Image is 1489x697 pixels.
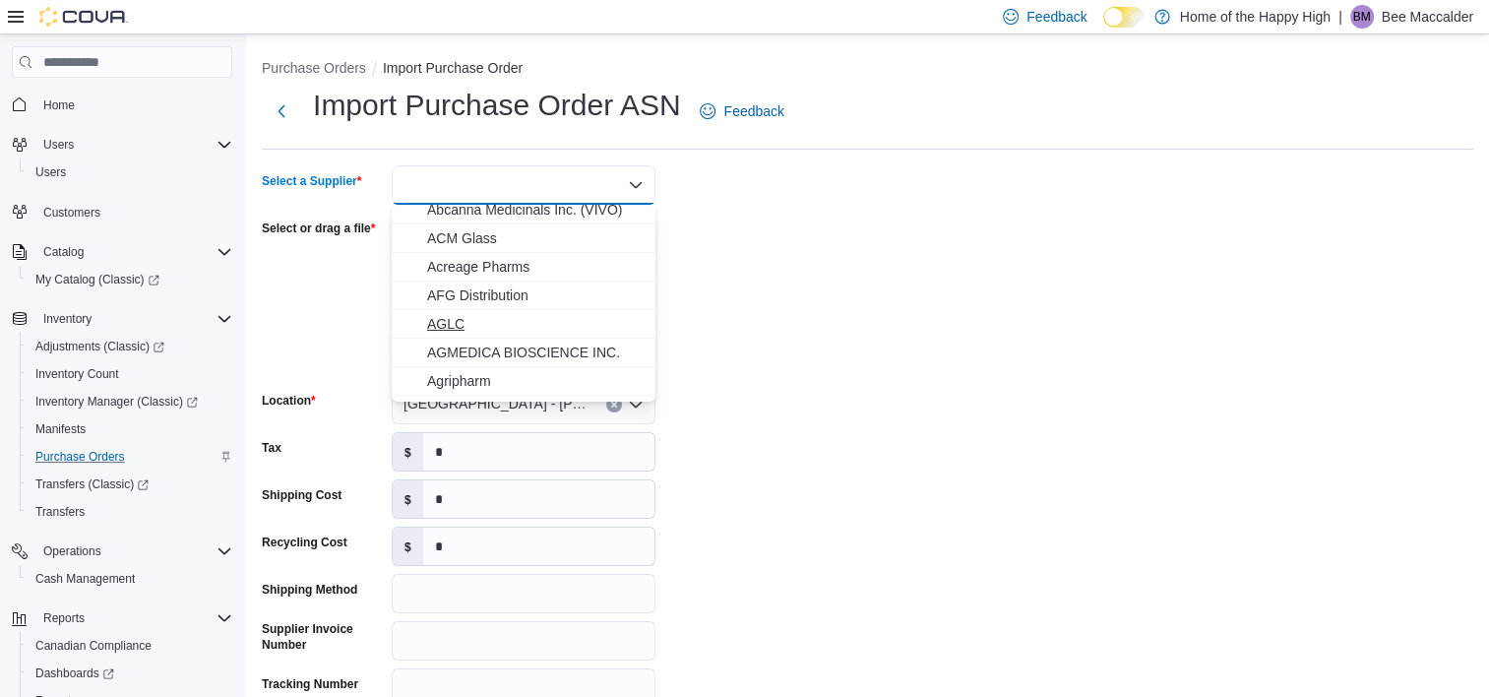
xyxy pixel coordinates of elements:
[35,394,198,410] span: Inventory Manager (Classic)
[28,473,232,496] span: Transfers (Classic)
[20,388,240,415] a: Inventory Manager (Classic)
[28,417,232,441] span: Manifests
[427,228,644,248] span: ACM Glass
[4,131,240,158] button: Users
[723,101,783,121] span: Feedback
[262,92,301,131] button: Next
[35,638,152,654] span: Canadian Compliance
[28,634,159,658] a: Canadian Compliance
[262,487,341,503] label: Shipping Cost
[262,440,281,456] label: Tax
[35,133,82,157] button: Users
[35,504,85,520] span: Transfers
[262,676,358,692] label: Tracking Number
[1350,5,1374,29] div: Bee Maccalder
[28,160,232,184] span: Users
[262,60,366,76] button: Purchase Orders
[35,240,232,264] span: Catalog
[43,311,92,327] span: Inventory
[1382,5,1473,29] p: Bee Maccalder
[28,662,122,685] a: Dashboards
[427,314,644,334] span: AGLC
[35,200,232,224] span: Customers
[35,449,125,465] span: Purchase Orders
[392,282,655,310] button: AFG Distribution
[262,173,361,189] label: Select a Supplier
[392,367,655,396] button: Agripharm
[427,343,644,362] span: AGMEDICA BIOSCIENCE INC.
[35,421,86,437] span: Manifests
[393,480,423,518] label: $
[692,92,791,131] a: Feedback
[4,538,240,565] button: Operations
[1026,7,1086,27] span: Feedback
[427,257,644,277] span: Acreage Pharms
[1103,28,1104,29] span: Dark Mode
[4,604,240,632] button: Reports
[35,240,92,264] button: Catalog
[43,543,101,559] span: Operations
[28,417,93,441] a: Manifests
[1338,5,1342,29] p: |
[393,433,423,471] label: $
[35,366,119,382] span: Inventory Count
[28,362,232,386] span: Inventory Count
[1353,5,1371,29] span: BM
[28,335,232,358] span: Adjustments (Classic)
[35,606,232,630] span: Reports
[43,244,84,260] span: Catalog
[392,396,655,424] button: Agro Greens
[20,158,240,186] button: Users
[28,362,127,386] a: Inventory Count
[28,662,232,685] span: Dashboards
[20,266,240,293] a: My Catalog (Classic)
[28,335,172,358] a: Adjustments (Classic)
[28,634,232,658] span: Canadian Compliance
[262,58,1473,82] nav: An example of EuiBreadcrumbs
[20,660,240,687] a: Dashboards
[403,392,587,415] span: [GEOGRAPHIC_DATA] - [PERSON_NAME][GEOGRAPHIC_DATA] - [GEOGRAPHIC_DATA]
[628,177,644,193] button: Close list of options
[43,205,100,221] span: Customers
[4,198,240,226] button: Customers
[628,397,644,412] button: Open list of options
[392,339,655,367] button: AGMEDICA BIOSCIENCE INC.
[43,610,85,626] span: Reports
[20,415,240,443] button: Manifests
[28,445,133,469] a: Purchase Orders
[20,443,240,471] button: Purchase Orders
[20,471,240,498] a: Transfers (Classic)
[4,305,240,333] button: Inventory
[35,307,99,331] button: Inventory
[35,164,66,180] span: Users
[28,567,143,591] a: Cash Management
[262,393,316,409] label: Location
[262,535,347,550] label: Recycling Cost
[606,397,622,412] button: Clear input
[39,7,128,27] img: Cova
[392,224,655,253] button: ACM Glass
[35,606,93,630] button: Reports
[20,565,240,593] button: Cash Management
[28,268,232,291] span: My Catalog (Classic)
[427,200,644,220] span: Abcanna Medicinals Inc. (VIVO)
[4,238,240,266] button: Catalog
[392,196,655,224] button: Abcanna Medicinals Inc. (VIVO)
[20,498,240,526] button: Transfers
[392,310,655,339] button: AGLC
[262,621,384,653] label: Supplier Invoice Number
[43,97,75,113] span: Home
[313,86,680,125] h1: Import Purchase Order ASN
[1103,7,1145,28] input: Dark Mode
[28,500,93,524] a: Transfers
[28,500,232,524] span: Transfers
[35,571,135,587] span: Cash Management
[28,268,167,291] a: My Catalog (Classic)
[383,60,523,76] button: Import Purchase Order
[35,476,149,492] span: Transfers (Classic)
[35,92,232,116] span: Home
[28,390,206,413] a: Inventory Manager (Classic)
[28,390,232,413] span: Inventory Manager (Classic)
[4,90,240,118] button: Home
[35,665,114,681] span: Dashboards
